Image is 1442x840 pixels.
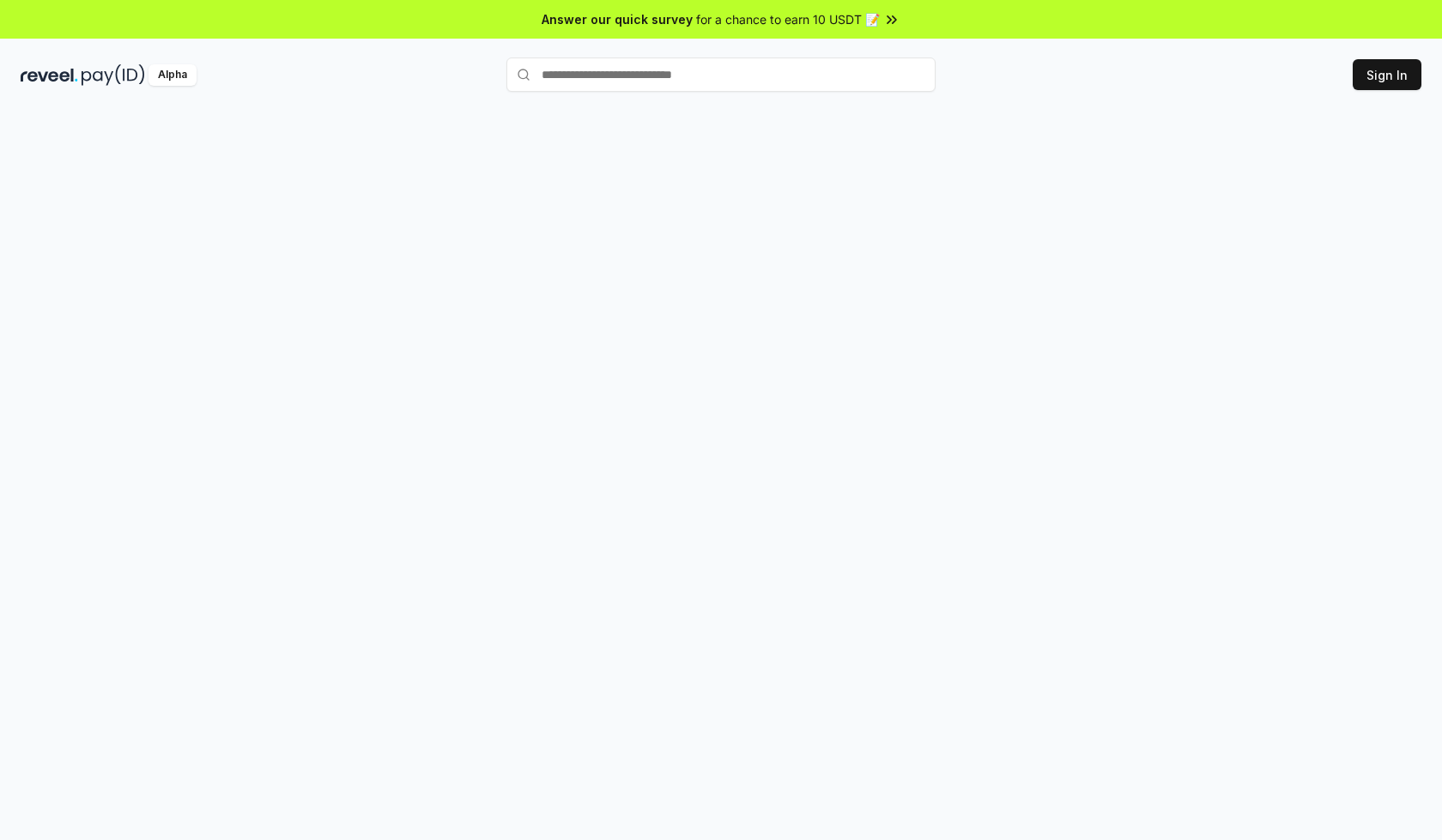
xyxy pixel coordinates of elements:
[696,10,880,28] span: for a chance to earn 10 USDT 📝
[542,10,693,28] span: Answer our quick survey
[21,64,78,86] img: reveel_dark
[1353,59,1421,90] button: Sign In
[82,64,145,86] img: pay_id
[148,64,197,86] div: Alpha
